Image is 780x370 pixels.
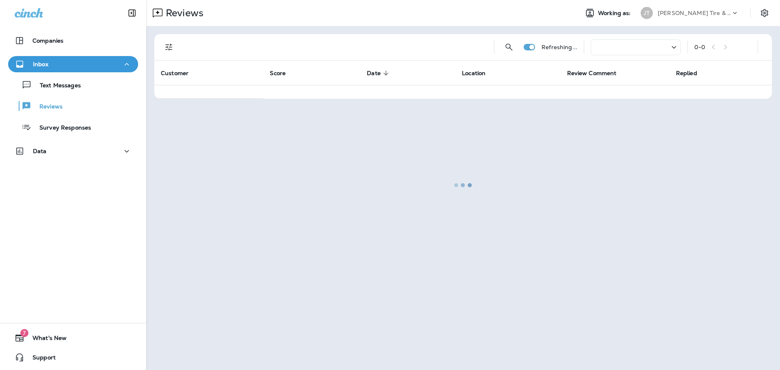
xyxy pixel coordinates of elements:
[8,56,138,72] button: Inbox
[20,329,28,337] span: 7
[32,82,81,90] p: Text Messages
[24,354,56,364] span: Support
[121,5,143,21] button: Collapse Sidebar
[24,335,67,344] span: What's New
[31,124,91,132] p: Survey Responses
[8,349,138,366] button: Support
[31,103,63,111] p: Reviews
[8,330,138,346] button: 7What's New
[8,119,138,136] button: Survey Responses
[33,148,47,154] p: Data
[32,37,63,44] p: Companies
[33,61,48,67] p: Inbox
[8,97,138,115] button: Reviews
[8,76,138,93] button: Text Messages
[8,32,138,49] button: Companies
[8,143,138,159] button: Data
